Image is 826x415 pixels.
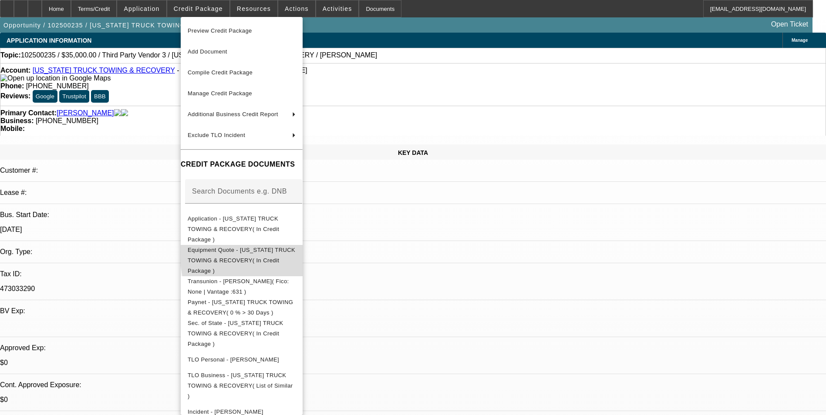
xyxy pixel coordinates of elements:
[181,159,303,170] h4: CREDIT PACKAGE DOCUMENTS
[188,278,289,295] span: Transunion - [PERSON_NAME]( Fico: None | Vantage :631 )
[188,27,252,34] span: Preview Credit Package
[188,320,283,347] span: Sec. of State - [US_STATE] TRUCK TOWING & RECOVERY( In Credit Package )
[188,90,252,97] span: Manage Credit Package
[188,356,279,363] span: TLO Personal - [PERSON_NAME]
[188,408,263,415] span: Incident - [PERSON_NAME]
[188,48,227,55] span: Add Document
[181,276,303,297] button: Transunion - Rabchun, Patrick( Fico: None | Vantage :631 )
[188,247,295,274] span: Equipment Quote - [US_STATE] TRUCK TOWING & RECOVERY( In Credit Package )
[181,318,303,349] button: Sec. of State - MICHIGAN TRUCK TOWING & RECOVERY( In Credit Package )
[188,372,293,399] span: TLO Business - [US_STATE] TRUCK TOWING & RECOVERY( List of Similar )
[181,245,303,276] button: Equipment Quote - MICHIGAN TRUCK TOWING & RECOVERY( In Credit Package )
[188,69,253,76] span: Compile Credit Package
[192,187,287,195] mat-label: Search Documents e.g. DNB
[188,132,245,138] span: Exclude TLO Incident
[181,297,303,318] button: Paynet - MICHIGAN TRUCK TOWING & RECOVERY( 0 % > 30 Days )
[181,214,303,245] button: Application - MICHIGAN TRUCK TOWING & RECOVERY( In Credit Package )
[181,370,303,402] button: TLO Business - MICHIGAN TRUCK TOWING & RECOVERY( List of Similar )
[181,349,303,370] button: TLO Personal - Rabchun, Patrick
[188,111,278,117] span: Additional Business Credit Report
[188,215,279,243] span: Application - [US_STATE] TRUCK TOWING & RECOVERY( In Credit Package )
[188,299,293,316] span: Paynet - [US_STATE] TRUCK TOWING & RECOVERY( 0 % > 30 Days )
